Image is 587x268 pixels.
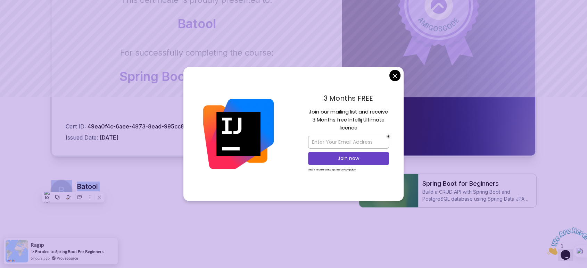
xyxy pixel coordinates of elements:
[100,134,118,141] span: [DATE]
[31,249,34,254] span: ->
[77,191,98,200] p: Student
[66,122,204,131] p: Cert ID:
[31,242,44,248] span: Ragıp
[77,182,98,191] h3: Batool
[119,47,274,58] p: For successfully completing the course:
[3,3,6,9] span: 1
[6,240,28,262] img: provesource social proof notification image
[119,69,274,83] p: Spring Boot for Beginners
[422,189,532,202] p: Build a CRUD API with Spring Boot and PostgreSQL database using Spring Data JPA and Spring AI
[31,255,50,261] span: 6 hours ago
[359,174,537,208] a: course thumbnailSpring Boot for BeginnersBuild a CRUD API with Spring Boot and PostgreSQL databas...
[66,133,204,142] p: Issued Date:
[422,179,532,189] h2: Spring Boot for Beginners
[3,3,46,30] img: Chat attention grabber
[51,180,72,201] img: Batool
[88,123,204,130] span: 49ea0f4c-6aee-4873-8ead-995cc8aae6a2
[57,255,78,261] a: ProveSource
[121,17,272,31] p: Batool
[544,225,587,258] iframe: chat widget
[35,249,104,254] a: Enroled to Spring Boot For Beginners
